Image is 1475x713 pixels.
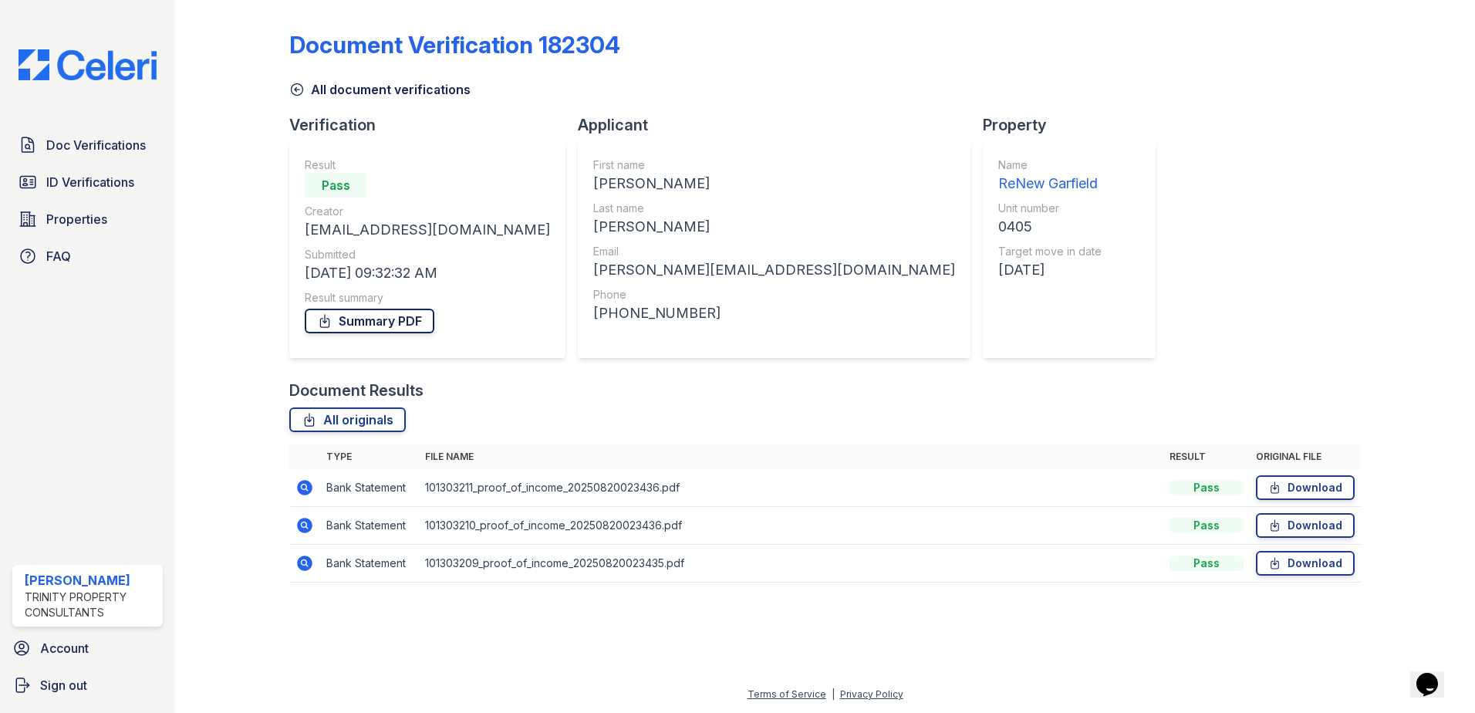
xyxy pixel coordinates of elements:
[12,167,163,198] a: ID Verifications
[593,244,955,259] div: Email
[419,444,1163,469] th: File name
[1250,444,1361,469] th: Original file
[998,201,1102,216] div: Unit number
[419,545,1163,583] td: 101303209_proof_of_income_20250820023435.pdf
[305,157,550,173] div: Result
[25,590,157,620] div: Trinity Property Consultants
[6,49,169,80] img: CE_Logo_Blue-a8612792a0a2168367f1c8372b55b34899dd931a85d93a1a3d3e32e68fde9ad4.png
[320,444,419,469] th: Type
[748,688,826,700] a: Terms of Service
[305,173,366,198] div: Pass
[289,31,620,59] div: Document Verification 182304
[320,507,419,545] td: Bank Statement
[593,259,955,281] div: [PERSON_NAME][EMAIL_ADDRESS][DOMAIN_NAME]
[25,571,157,590] div: [PERSON_NAME]
[305,309,434,333] a: Summary PDF
[289,80,471,99] a: All document verifications
[1170,480,1244,495] div: Pass
[305,247,550,262] div: Submitted
[305,290,550,306] div: Result summary
[1163,444,1250,469] th: Result
[305,219,550,241] div: [EMAIL_ADDRESS][DOMAIN_NAME]
[593,302,955,324] div: [PHONE_NUMBER]
[998,244,1102,259] div: Target move in date
[305,262,550,284] div: [DATE] 09:32:32 AM
[593,173,955,194] div: [PERSON_NAME]
[289,407,406,432] a: All originals
[1256,551,1355,576] a: Download
[289,114,578,136] div: Verification
[1170,518,1244,533] div: Pass
[320,469,419,507] td: Bank Statement
[998,259,1102,281] div: [DATE]
[593,287,955,302] div: Phone
[46,247,71,265] span: FAQ
[6,633,169,664] a: Account
[983,114,1168,136] div: Property
[578,114,983,136] div: Applicant
[12,130,163,161] a: Doc Verifications
[1256,475,1355,500] a: Download
[46,210,107,228] span: Properties
[6,670,169,701] a: Sign out
[998,157,1102,194] a: Name ReNew Garfield
[998,216,1102,238] div: 0405
[593,201,955,216] div: Last name
[998,173,1102,194] div: ReNew Garfield
[593,157,955,173] div: First name
[1256,513,1355,538] a: Download
[840,688,903,700] a: Privacy Policy
[46,173,134,191] span: ID Verifications
[832,688,835,700] div: |
[46,136,146,154] span: Doc Verifications
[12,204,163,235] a: Properties
[1170,556,1244,571] div: Pass
[419,469,1163,507] td: 101303211_proof_of_income_20250820023436.pdf
[12,241,163,272] a: FAQ
[289,380,424,401] div: Document Results
[40,676,87,694] span: Sign out
[1410,651,1460,698] iframe: chat widget
[419,507,1163,545] td: 101303210_proof_of_income_20250820023436.pdf
[305,204,550,219] div: Creator
[998,157,1102,173] div: Name
[320,545,419,583] td: Bank Statement
[593,216,955,238] div: [PERSON_NAME]
[40,639,89,657] span: Account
